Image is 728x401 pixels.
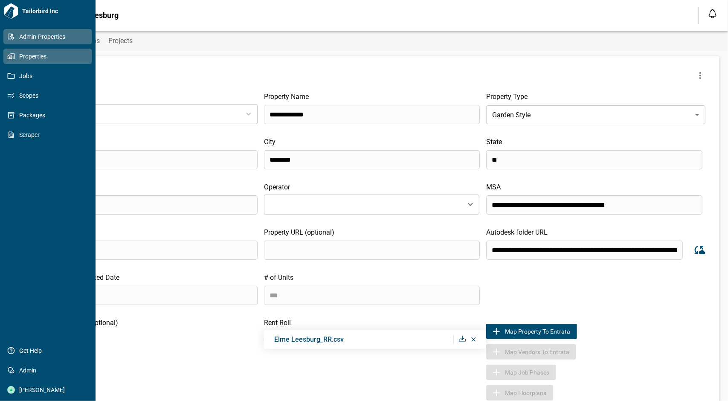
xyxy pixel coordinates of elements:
input: search [41,150,258,169]
span: # of Units [264,273,293,282]
input: search [264,150,480,169]
button: more [692,67,709,84]
a: Jobs [3,68,92,84]
a: Scraper [3,127,92,142]
div: base tabs [22,31,728,51]
div: Garden Style [486,103,705,127]
span: Autodesk folder URL [486,228,548,236]
a: Packages [3,108,92,123]
span: City [264,138,276,146]
span: Packages [15,111,84,119]
span: Rent Roll [264,319,291,327]
input: search [486,195,702,215]
a: Admin [3,363,92,378]
img: Map to Entrata [491,326,502,337]
span: Scopes [15,91,84,100]
a: Scopes [3,88,92,103]
span: [PERSON_NAME] [15,386,84,394]
input: search [264,241,480,260]
span: Operator [264,183,290,191]
span: Get Help [15,346,84,355]
span: Admin-Properties [15,32,84,41]
span: Tailorbird Inc [19,7,92,15]
input: search [41,195,258,215]
button: Sync data from Autodesk [689,240,709,260]
span: Jobs [15,72,84,80]
span: Elme Leesburg_RR.csv [274,335,344,343]
span: MSA [486,183,501,191]
span: Scraper [15,131,84,139]
span: Projects [108,37,133,45]
button: Open [464,198,476,210]
a: Admin-Properties [3,29,92,44]
input: search [264,105,480,124]
span: Property Name [264,93,309,101]
input: search [41,241,258,260]
span: Property Type [486,93,528,101]
button: Map to EntrataMap Property to Entrata [486,324,577,339]
a: Properties [3,49,92,64]
span: Property URL (optional) [264,228,334,236]
span: State [486,138,502,146]
input: search [486,241,683,260]
button: Open notification feed [706,7,719,20]
input: search [41,286,258,305]
input: search [486,150,702,169]
span: Properties [15,52,84,61]
span: Admin [15,366,84,375]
